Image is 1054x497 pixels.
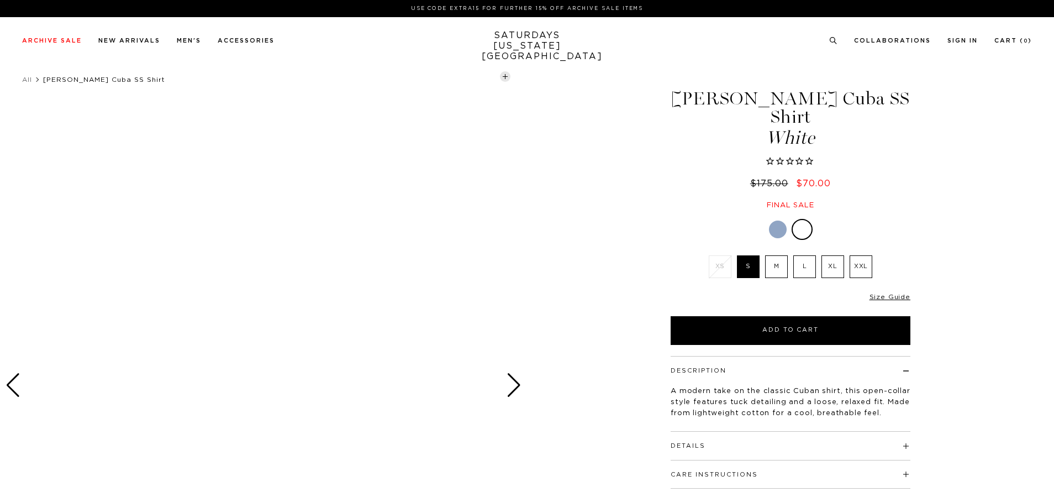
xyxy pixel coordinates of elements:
a: Men's [177,38,201,44]
span: Rated 0.0 out of 5 stars 0 reviews [669,156,912,168]
span: $70.00 [796,179,831,188]
label: L [793,255,816,278]
button: Description [671,368,726,374]
button: Add to Cart [671,316,910,345]
span: [PERSON_NAME] Cuba SS Shirt [43,76,165,83]
span: White [669,129,912,147]
label: M [765,255,788,278]
a: Collaborations [854,38,931,44]
a: Sign In [947,38,978,44]
small: 0 [1024,39,1028,44]
p: Use Code EXTRA15 for Further 15% Off Archive Sale Items [27,4,1027,13]
a: Size Guide [869,294,910,300]
a: Archive Sale [22,38,82,44]
h1: [PERSON_NAME] Cuba SS Shirt [669,90,912,147]
label: XL [821,255,844,278]
div: Final sale [669,201,912,210]
a: Accessories [218,38,275,44]
del: $175.00 [750,179,793,188]
a: New Arrivals [98,38,160,44]
label: XXL [850,255,872,278]
button: Care Instructions [671,472,758,478]
div: Next slide [507,373,521,397]
a: SATURDAYS[US_STATE][GEOGRAPHIC_DATA] [482,30,573,62]
label: S [737,255,760,278]
p: A modern take on the classic Cuban shirt, this open-collar style features tuck detailing and a lo... [671,386,910,419]
a: All [22,76,32,83]
div: Previous slide [6,373,20,397]
button: Details [671,443,705,449]
a: Cart (0) [994,38,1032,44]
